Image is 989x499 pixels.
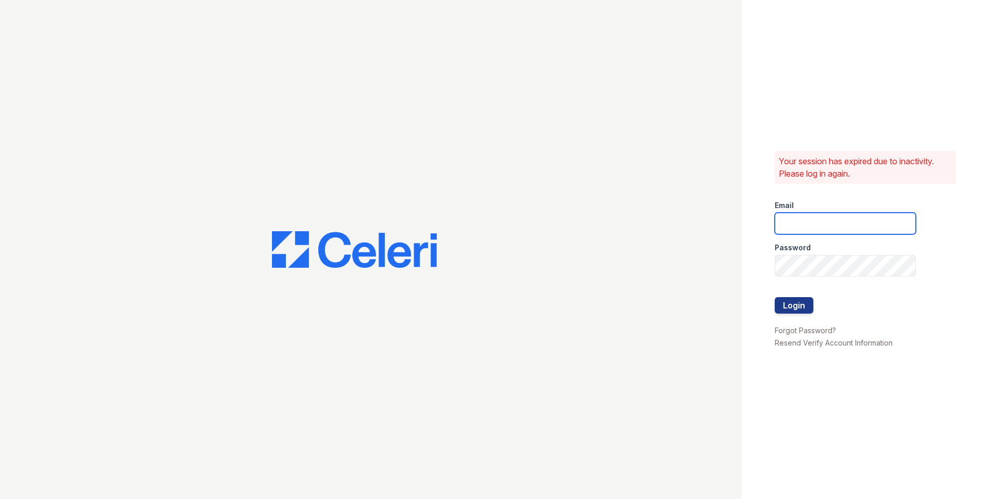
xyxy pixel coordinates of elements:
[775,326,836,335] a: Forgot Password?
[779,155,952,180] p: Your session has expired due to inactivity. Please log in again.
[775,243,811,253] label: Password
[272,231,437,268] img: CE_Logo_Blue-a8612792a0a2168367f1c8372b55b34899dd931a85d93a1a3d3e32e68fde9ad4.png
[775,200,794,211] label: Email
[775,338,893,347] a: Resend Verify Account Information
[775,297,813,314] button: Login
